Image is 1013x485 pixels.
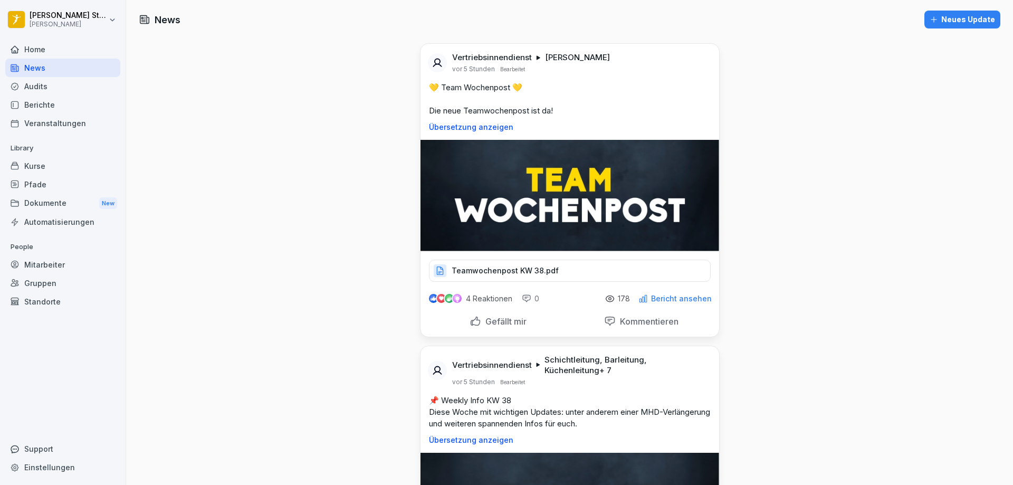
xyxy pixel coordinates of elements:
[30,11,107,20] p: [PERSON_NAME] Stambolov
[5,114,120,132] a: Veranstaltungen
[421,140,719,251] img: khk1kv38m7cuar4h1xtzxcv9.png
[429,436,711,444] p: Übersetzung anzeigen
[930,14,995,25] div: Neues Update
[5,59,120,77] a: News
[429,123,711,131] p: Übersetzung anzeigen
[429,294,437,303] img: like
[924,11,1000,28] button: Neues Update
[429,269,711,279] a: Teamwochenpost KW 38.pdf
[500,65,525,73] p: Bearbeitet
[5,255,120,274] a: Mitarbeiter
[155,13,180,27] h1: News
[5,157,120,175] a: Kurse
[5,140,120,157] p: Library
[651,294,712,303] p: Bericht ansehen
[5,194,120,213] a: DokumenteNew
[429,82,711,117] p: 💛 Team Wochenpost 💛 Die neue Teamwochenpost ist da!
[544,355,706,376] p: Schichtleitung, Barleitung, Küchenleitung + 7
[5,96,120,114] a: Berichte
[616,316,678,327] p: Kommentieren
[5,194,120,213] div: Dokumente
[481,316,527,327] p: Gefällt mir
[5,175,120,194] a: Pfade
[466,294,512,303] p: 4 Reaktionen
[437,294,445,302] img: love
[445,294,454,303] img: celebrate
[5,239,120,255] p: People
[522,293,539,304] div: 0
[5,213,120,231] a: Automatisierungen
[30,21,107,28] p: [PERSON_NAME]
[5,440,120,458] div: Support
[5,40,120,59] a: Home
[429,395,711,430] p: 📌 Weekly Info KW 38 Diese Woche mit wichtigen Updates: unter anderem einer MHD-Verlängerung und w...
[452,52,532,63] p: Vertriebsinnendienst
[452,265,559,276] p: Teamwochenpost KW 38.pdf
[452,378,495,386] p: vor 5 Stunden
[452,65,495,73] p: vor 5 Stunden
[453,294,462,303] img: inspiring
[99,197,117,210] div: New
[500,378,525,386] p: Bearbeitet
[5,274,120,292] a: Gruppen
[5,292,120,311] a: Standorte
[5,77,120,96] a: Audits
[545,52,610,63] p: [PERSON_NAME]
[5,458,120,477] a: Einstellungen
[452,360,532,370] p: Vertriebsinnendienst
[618,294,630,303] p: 178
